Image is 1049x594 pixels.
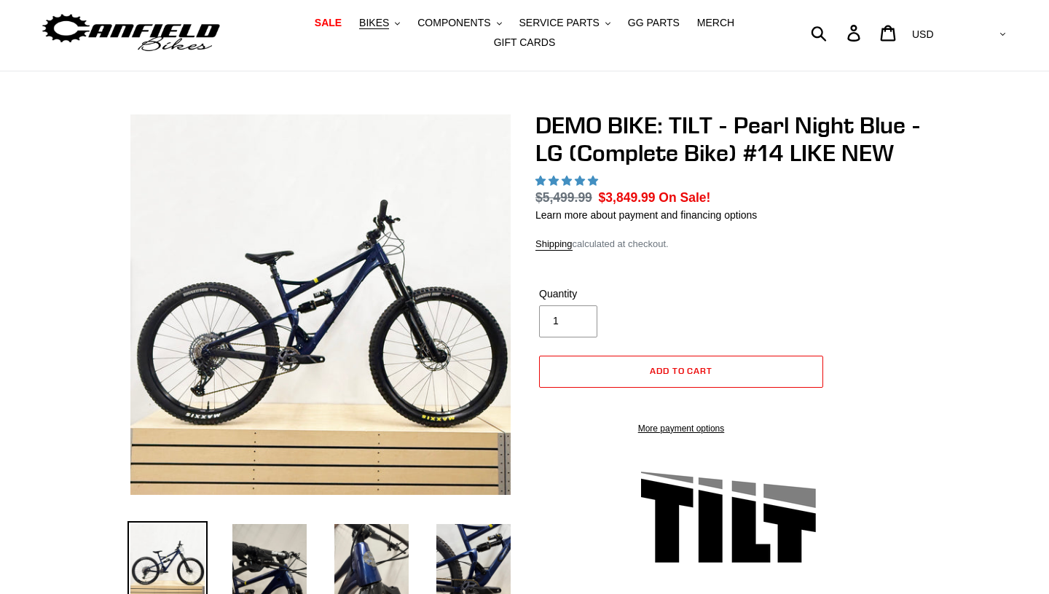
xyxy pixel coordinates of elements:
[535,237,922,251] div: calculated at checkout.
[539,422,823,435] a: More payment options
[628,17,680,29] span: GG PARTS
[535,190,592,205] s: $5,499.99
[417,17,490,29] span: COMPONENTS
[650,365,713,376] span: Add to cart
[519,17,599,29] span: SERVICE PARTS
[599,190,656,205] span: $3,849.99
[40,10,222,56] img: Canfield Bikes
[690,13,742,33] a: MERCH
[410,13,508,33] button: COMPONENTS
[535,112,922,168] h1: DEMO BIKE: TILT - Pearl Night Blue - LG (Complete Bike) #14 LIKE NEW
[535,209,757,221] a: Learn more about payment and financing options
[535,175,601,187] span: 5.00 stars
[535,238,573,251] a: Shipping
[307,13,349,33] a: SALE
[494,36,556,49] span: GIFT CARDS
[697,17,734,29] span: MERCH
[539,356,823,388] button: Add to cart
[819,17,856,49] input: Search
[511,13,617,33] button: SERVICE PARTS
[659,188,710,207] span: On Sale!
[621,13,687,33] a: GG PARTS
[315,17,342,29] span: SALE
[487,33,563,52] a: GIFT CARDS
[539,286,677,302] label: Quantity
[359,17,389,29] span: BIKES
[352,13,407,33] button: BIKES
